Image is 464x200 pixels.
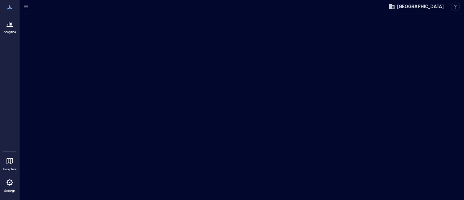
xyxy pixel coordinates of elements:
[1,153,19,173] a: Floorplans
[4,189,15,193] p: Settings
[4,30,16,34] p: Analytics
[3,167,17,171] p: Floorplans
[397,3,444,10] span: [GEOGRAPHIC_DATA]
[2,16,18,36] a: Analytics
[2,175,18,195] a: Settings
[387,1,446,12] button: [GEOGRAPHIC_DATA]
